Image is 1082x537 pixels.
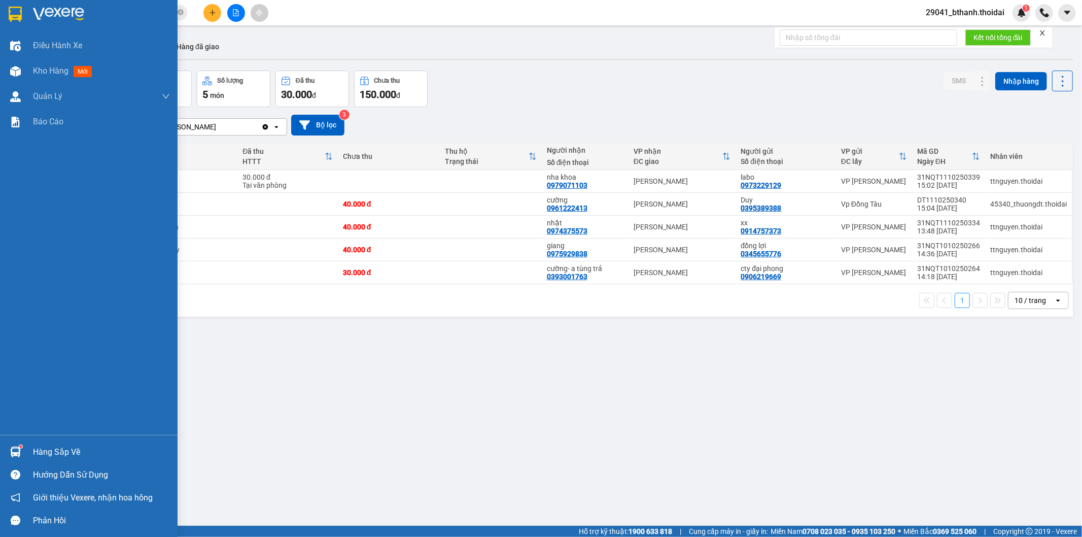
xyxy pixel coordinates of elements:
span: copyright [1026,528,1033,535]
span: | [680,526,681,537]
span: Miền Bắc [903,526,976,537]
span: plus [209,9,216,16]
div: thùng sơn [146,223,233,231]
div: 0393001763 [547,273,587,281]
button: SMS [944,72,974,90]
div: 30.000 đ [242,173,333,181]
button: Đã thu30.000đ [275,71,349,107]
div: cty đại phong [741,264,831,273]
div: VP [PERSON_NAME] [841,246,907,254]
div: Tên món [146,147,233,155]
div: Người gửi [741,147,831,155]
div: VP nhận [634,147,723,155]
div: Thu hộ [445,147,529,155]
span: Cung cấp máy in - giấy in: [689,526,768,537]
div: labo [741,173,831,181]
span: aim [256,9,263,16]
span: close [1039,29,1046,37]
img: warehouse-icon [10,66,21,77]
div: đồng lợi [741,242,831,250]
div: 31NQT1010250266 [917,242,980,250]
div: VP gửi [841,147,899,155]
div: 30.000 đ [343,268,435,277]
div: Mã GD [917,147,972,155]
div: 31NQT1110250339 [917,173,980,181]
span: Miền Nam [771,526,895,537]
div: VP [PERSON_NAME] [841,223,907,231]
div: [PERSON_NAME] [634,200,731,208]
span: close-circle [178,8,184,18]
div: Tại văn phòng [242,181,333,189]
span: Báo cáo [33,115,63,128]
span: caret-down [1063,8,1072,17]
div: nha khoa [547,173,623,181]
div: Đã thu [242,147,325,155]
div: Duy [741,196,831,204]
div: nhật [547,219,623,227]
div: [PERSON_NAME] [162,122,216,132]
div: 40.000 đ [343,246,435,254]
sup: 1 [19,445,22,448]
div: 0975929838 [547,250,587,258]
span: 150.000 [360,88,396,100]
div: mẫu [146,177,233,185]
div: Ghi chú [146,157,233,165]
strong: 0369 525 060 [933,527,976,535]
div: 15:02 [DATE] [917,181,980,189]
div: Hàng sắp về [33,445,170,460]
div: 14:18 [DATE] [917,273,980,281]
div: [PERSON_NAME] [634,268,731,277]
input: Nhập số tổng đài [780,29,957,46]
div: 40.000 đ [343,223,435,231]
button: 1 [955,293,970,308]
div: ttnguyen.thoidai [990,223,1067,231]
div: Số điện thoại [547,158,623,166]
input: Selected Lý Nhân. [217,122,218,132]
svg: Clear value [261,123,269,131]
div: 14:36 [DATE] [917,250,980,258]
div: HTTT [242,157,325,165]
div: [PERSON_NAME] [634,223,731,231]
span: 29041_bthanh.thoidai [918,6,1013,19]
span: 30.000 [281,88,312,100]
div: 0345655776 [741,250,781,258]
div: Trạng thái [445,157,529,165]
button: Nhập hàng [995,72,1047,90]
button: file-add [227,4,245,22]
sup: 3 [339,110,350,120]
img: warehouse-icon [10,447,21,457]
div: Ngày ĐH [917,157,972,165]
div: 10 / trang [1015,295,1046,306]
div: lk đt [146,268,233,277]
img: warehouse-icon [10,91,21,102]
span: notification [11,493,20,502]
img: solution-icon [10,117,21,127]
span: đ [396,91,400,99]
span: 5 [202,88,208,100]
div: 40.000 đ [343,200,435,208]
span: món [210,91,224,99]
svg: open [272,123,281,131]
img: phone-icon [1040,8,1049,17]
strong: 1900 633 818 [629,527,672,535]
sup: 1 [1023,5,1030,12]
img: icon-new-feature [1017,8,1026,17]
span: Hỗ trợ kỹ thuật: [579,526,672,537]
div: Số điện thoại [741,157,831,165]
th: Toggle SortBy [836,143,912,170]
div: 0974375573 [547,227,587,235]
th: Toggle SortBy [629,143,736,170]
th: Toggle SortBy [237,143,338,170]
button: Số lượng5món [197,71,270,107]
span: message [11,516,20,525]
div: DT1110250340 [917,196,980,204]
span: question-circle [11,470,20,480]
div: ttnguyen.thoidai [990,246,1067,254]
div: 0395389388 [741,204,781,212]
img: warehouse-icon [10,41,21,51]
button: Chưa thu150.000đ [354,71,428,107]
button: caret-down [1058,4,1076,22]
div: Đã thu [296,77,315,84]
div: 0914757373 [741,227,781,235]
div: ĐC lấy [841,157,899,165]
